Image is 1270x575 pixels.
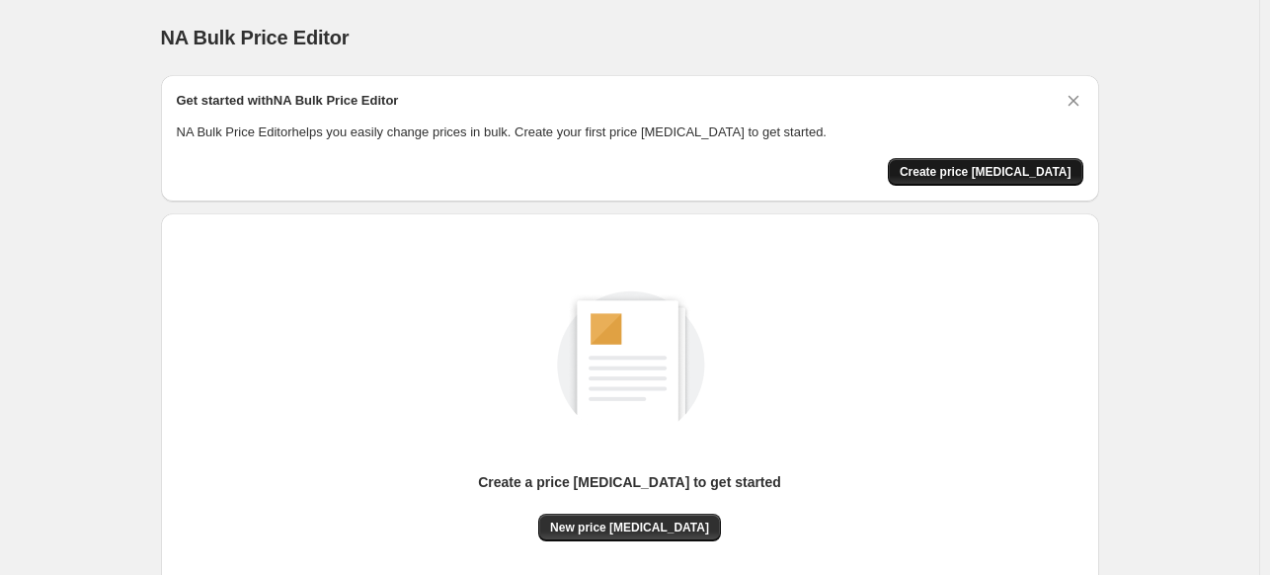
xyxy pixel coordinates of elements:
[177,123,1083,142] p: NA Bulk Price Editor helps you easily change prices in bulk. Create your first price [MEDICAL_DAT...
[1064,91,1083,111] button: Dismiss card
[161,27,350,48] span: NA Bulk Price Editor
[177,91,399,111] h2: Get started with NA Bulk Price Editor
[888,158,1083,186] button: Create price change job
[478,472,781,492] p: Create a price [MEDICAL_DATA] to get started
[900,164,1072,180] span: Create price [MEDICAL_DATA]
[550,520,709,535] span: New price [MEDICAL_DATA]
[538,514,721,541] button: New price [MEDICAL_DATA]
